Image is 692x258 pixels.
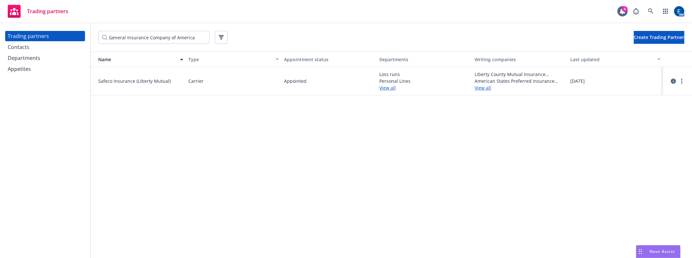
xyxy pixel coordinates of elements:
a: Search [644,5,657,18]
span: Safeco Insurance (Liberty Mutual) [98,78,183,84]
span: Create Trading Partner [634,34,684,40]
a: Trading partners [5,2,71,20]
button: Departments [377,52,472,67]
button: Create Trading Partner [634,31,684,44]
a: Contacts [5,42,85,52]
input: Filter by keyword... [98,31,210,44]
div: Trading partners [8,31,49,41]
span: Nova Assist [649,249,675,254]
a: circleInformation [669,77,677,85]
span: American States Preferred Insurance Company [475,78,565,84]
a: Departments [5,53,85,63]
a: Report a Bug [630,5,642,18]
a: Switch app [659,5,672,18]
div: Writing companies [475,56,565,63]
div: Appointment status [284,56,374,63]
span: Appointed [284,78,307,84]
div: 4 [622,6,628,12]
div: Last updated [570,56,653,63]
div: Name [93,56,176,63]
span: Trading partners [27,9,68,14]
div: Contacts [8,42,29,52]
span: Liberty County Mutual Insurance Company [475,71,565,78]
button: Name [90,52,186,67]
div: Departments [379,56,469,63]
div: Appetites [8,64,31,74]
button: Type [186,52,281,67]
div: Departments [8,53,40,63]
span: [DATE] [570,78,585,84]
span: Carrier [188,78,204,84]
a: Trading partners [5,31,85,41]
a: Appetites [5,64,85,74]
a: View all [379,84,469,91]
button: Last updated [568,52,663,67]
button: Writing companies [472,52,567,67]
button: Nova Assist [636,245,680,258]
span: Personal Lines [379,78,469,84]
a: View all [475,84,565,91]
span: Loss runs [379,71,469,78]
img: photo [674,6,684,16]
a: more [678,77,686,85]
button: Appointment status [281,52,377,67]
div: Type [188,56,271,63]
div: Drag to move [636,245,644,258]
